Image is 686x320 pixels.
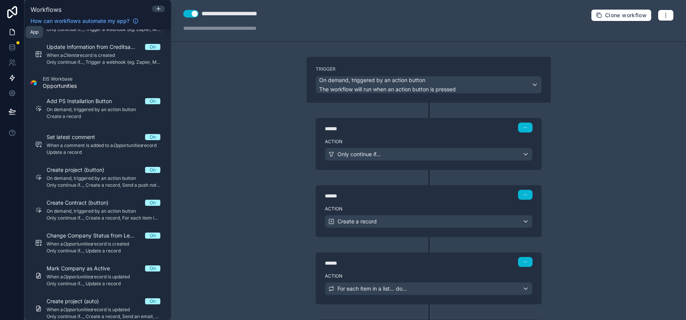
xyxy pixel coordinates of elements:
span: Only continue if... [337,150,381,158]
label: Trigger [316,66,542,72]
button: On demand, triggered by an action buttonThe workflow will run when an action button is pressed [316,76,542,94]
span: Create a record [337,218,377,225]
span: How can workflows automate my app? [31,17,129,25]
span: For each item in a list... do... [337,285,407,293]
span: Clone workflow [605,12,647,19]
button: For each item in a list... do... [325,282,533,295]
span: On demand, triggered by an action button [319,76,425,84]
button: Create a record [325,215,533,228]
label: Action [325,273,533,279]
span: The workflow will run when an action button is pressed [319,86,456,92]
button: Only continue if... [325,148,533,161]
span: Workflows [31,6,61,13]
div: App [30,29,39,35]
a: How can workflows automate my app? [27,17,142,25]
button: Clone workflow [591,9,652,21]
label: Action [325,206,533,212]
label: Action [325,139,533,145]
